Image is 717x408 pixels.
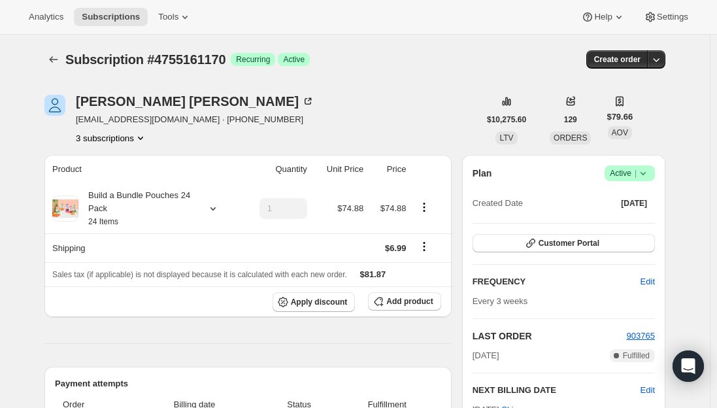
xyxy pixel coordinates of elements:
[52,270,347,279] span: Sales tax (if applicable) is not displayed because it is calculated with each new order.
[414,200,435,214] button: Product actions
[633,271,663,292] button: Edit
[556,110,585,129] button: 129
[360,269,386,279] span: $81.87
[636,8,696,26] button: Settings
[473,349,499,362] span: [DATE]
[594,54,641,65] span: Create order
[473,384,641,397] h2: NEXT BILLING DATE
[607,110,633,124] span: $79.66
[273,292,356,312] button: Apply discount
[76,95,314,108] div: [PERSON_NAME] [PERSON_NAME]
[88,217,118,226] small: 24 Items
[55,377,441,390] h2: Payment attempts
[44,233,241,262] th: Shipping
[367,155,410,184] th: Price
[473,167,492,180] h2: Plan
[641,275,655,288] span: Edit
[414,239,435,254] button: Shipping actions
[368,292,441,311] button: Add product
[479,110,534,129] button: $10,275.60
[386,296,433,307] span: Add product
[539,238,599,248] span: Customer Portal
[78,189,196,228] div: Build a Bundle Pouches 24 Pack
[613,194,655,212] button: [DATE]
[74,8,148,26] button: Subscriptions
[473,234,655,252] button: Customer Portal
[44,95,65,116] span: Stefanie Odom
[82,12,140,22] span: Subscriptions
[487,114,526,125] span: $10,275.60
[473,296,528,306] span: Every 3 weeks
[385,243,407,253] span: $6.99
[65,52,225,67] span: Subscription #4755161170
[473,197,523,210] span: Created Date
[158,12,178,22] span: Tools
[473,330,627,343] h2: LAST ORDER
[623,350,650,361] span: Fulfilled
[621,198,647,209] span: [DATE]
[337,203,363,213] span: $74.88
[44,155,241,184] th: Product
[586,50,648,69] button: Create order
[657,12,688,22] span: Settings
[627,330,655,343] button: 903765
[236,54,270,65] span: Recurring
[150,8,199,26] button: Tools
[610,167,650,180] span: Active
[673,350,704,382] div: Open Intercom Messenger
[241,155,311,184] th: Quantity
[499,133,513,143] span: LTV
[612,128,628,137] span: AOV
[594,12,612,22] span: Help
[21,8,71,26] button: Analytics
[641,384,655,397] button: Edit
[635,168,637,178] span: |
[76,113,314,126] span: [EMAIL_ADDRESS][DOMAIN_NAME] · [PHONE_NUMBER]
[380,203,407,213] span: $74.88
[564,114,577,125] span: 129
[311,155,367,184] th: Unit Price
[627,331,655,341] a: 903765
[473,275,641,288] h2: FREQUENCY
[29,12,63,22] span: Analytics
[291,297,348,307] span: Apply discount
[76,131,147,144] button: Product actions
[573,8,633,26] button: Help
[554,133,587,143] span: ORDERS
[44,50,63,69] button: Subscriptions
[283,54,305,65] span: Active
